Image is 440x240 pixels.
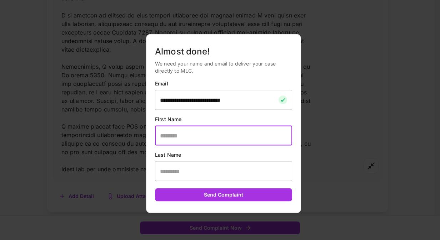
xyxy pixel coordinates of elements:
p: First Name [155,116,292,123]
img: checkmark [279,96,287,104]
p: Last Name [155,151,292,158]
button: Send Complaint [155,188,292,202]
h5: Almost done! [155,46,292,57]
p: We need your name and email to deliver your case directly to MLC. [155,60,292,74]
p: Email [155,80,292,87]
